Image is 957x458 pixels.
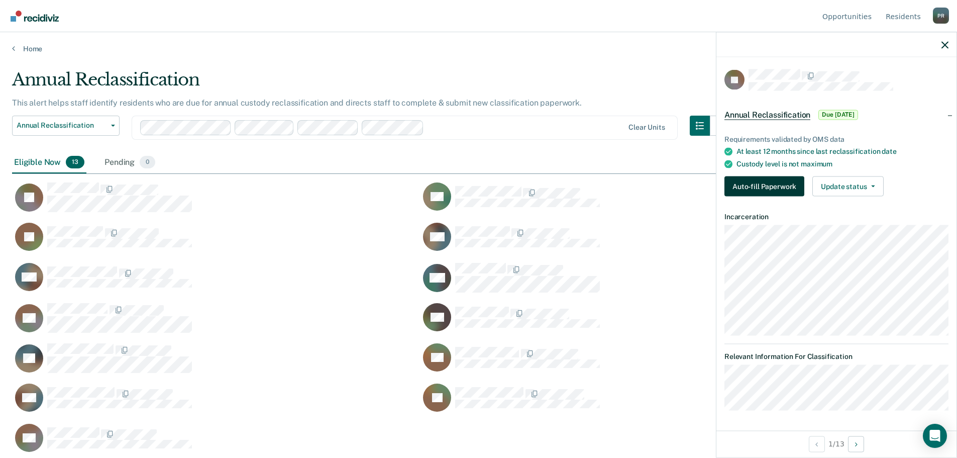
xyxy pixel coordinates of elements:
span: maximum [801,160,832,168]
span: Annual Reclassification [17,121,107,130]
img: Recidiviz [11,11,59,22]
a: Home [12,44,945,53]
div: CaseloadOpportunityCell-00599218 [12,383,420,423]
div: Pending [102,152,157,174]
div: Annual ReclassificationDue [DATE] [716,99,956,131]
div: CaseloadOpportunityCell-00477037 [420,182,828,222]
div: CaseloadOpportunityCell-00555324 [420,303,828,343]
span: Annual Reclassification [724,110,810,120]
div: At least 12 months since last reclassification [736,147,948,156]
button: Next Opportunity [848,436,864,452]
a: Navigate to form link [724,176,808,197]
dt: Relevant Information For Classification [724,352,948,361]
div: Open Intercom Messenger [923,424,947,448]
dt: Incarceration [724,213,948,221]
div: CaseloadOpportunityCell-00594151 [12,262,420,303]
div: CaseloadOpportunityCell-00638611 [12,303,420,343]
div: P R [933,8,949,24]
div: Requirements validated by OMS data [724,135,948,143]
div: CaseloadOpportunityCell-00667254 [12,182,420,222]
div: CaseloadOpportunityCell-00597705 [420,343,828,383]
span: 13 [66,156,84,169]
span: date [882,147,896,155]
div: CaseloadOpportunityCell-00585692 [420,222,828,262]
button: Update status [812,176,883,197]
div: Clear units [628,123,665,132]
p: This alert helps staff identify residents who are due for annual custody reclassification and dir... [12,98,582,108]
button: Profile dropdown button [933,8,949,24]
div: CaseloadOpportunityCell-00561370 [420,262,828,303]
div: Eligible Now [12,152,86,174]
div: CaseloadOpportunityCell-00661147 [12,222,420,262]
button: Auto-fill Paperwork [724,176,804,197]
div: 1 / 13 [716,430,956,457]
span: Due [DATE] [818,110,858,120]
button: Previous Opportunity [809,436,825,452]
div: Annual Reclassification [12,69,730,98]
div: CaseloadOpportunityCell-00655846 [420,383,828,423]
span: 0 [140,156,155,169]
div: Custody level is not [736,160,948,168]
div: CaseloadOpportunityCell-00389612 [12,343,420,383]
